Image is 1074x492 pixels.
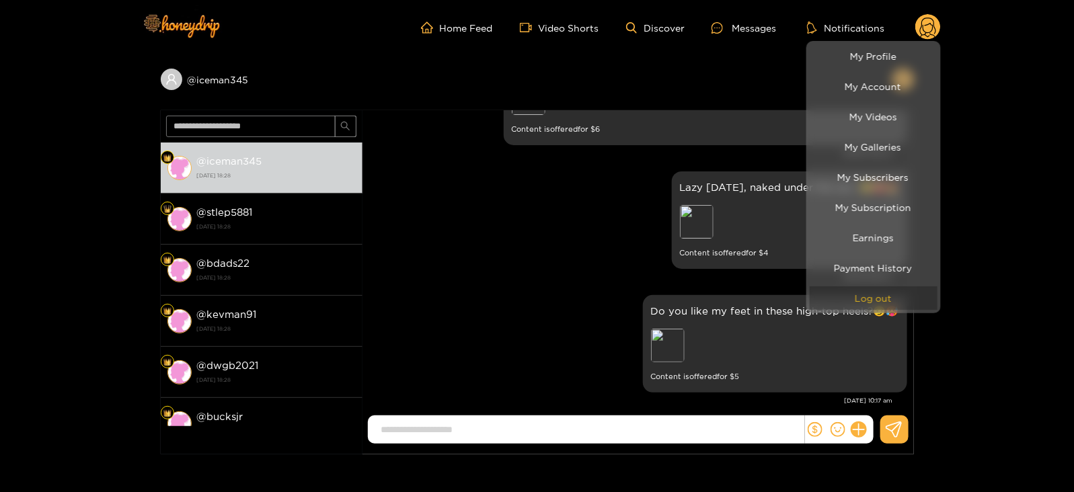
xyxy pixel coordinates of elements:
a: My Galleries [810,135,937,159]
a: Earnings [810,226,937,249]
a: My Subscribers [810,165,937,189]
a: My Profile [810,44,937,68]
a: Payment History [810,256,937,280]
a: My Subscription [810,196,937,219]
a: My Videos [810,105,937,128]
button: Log out [810,286,937,310]
a: My Account [810,75,937,98]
